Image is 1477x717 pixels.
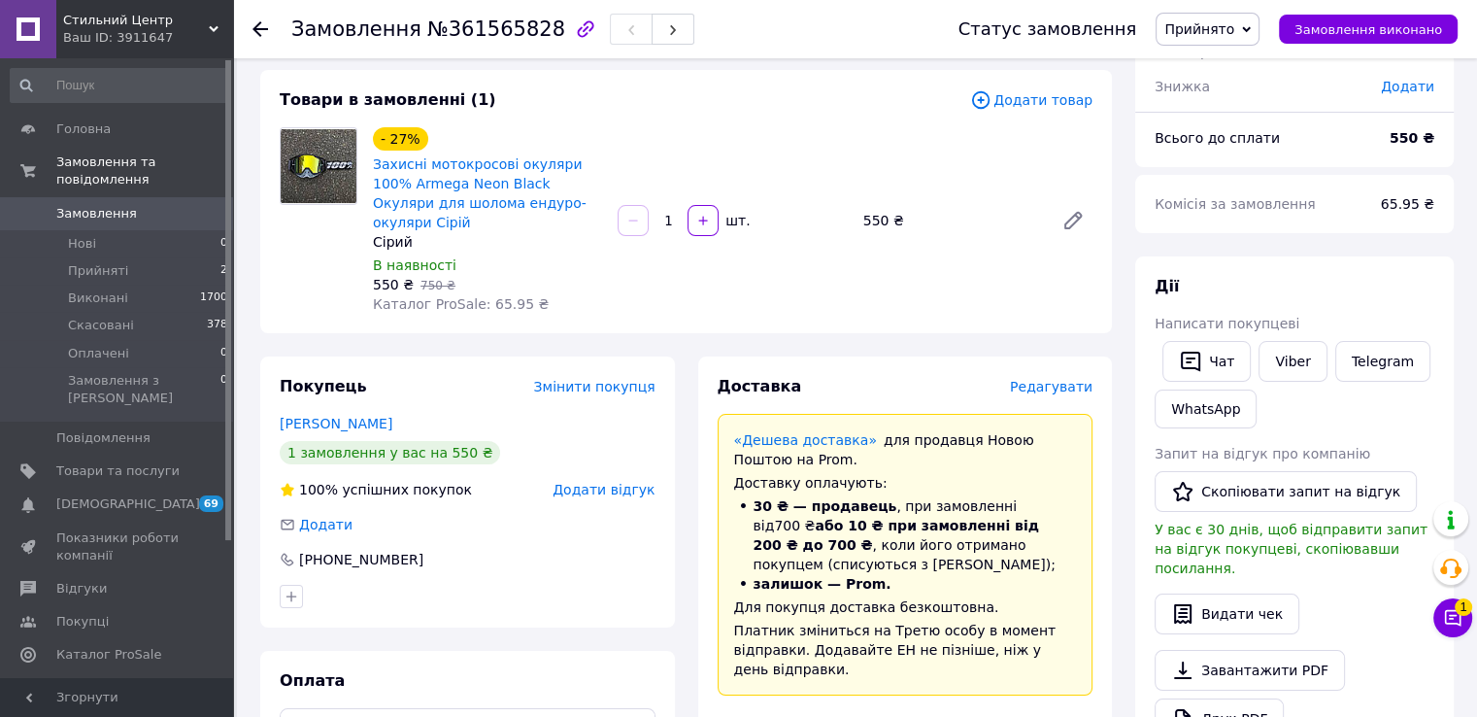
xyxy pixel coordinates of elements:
[280,90,496,109] span: Товари в замовленні (1)
[420,279,455,292] span: 750 ₴
[56,205,137,222] span: Замовлення
[68,235,96,253] span: Нові
[68,290,128,307] span: Виконані
[373,296,549,312] span: Каталог ProSale: 65.95 ₴
[1162,341,1251,382] button: Чат
[373,127,428,151] div: - 27%
[1155,196,1316,212] span: Комісія за замовлення
[68,345,129,362] span: Оплачені
[220,372,227,407] span: 0
[1381,196,1434,212] span: 65.95 ₴
[1335,341,1430,382] a: Telegram
[200,290,227,307] span: 1700
[734,597,1077,617] div: Для покупця доставка безкоштовна.
[1155,522,1427,576] span: У вас є 30 днів, щоб відправити запит на відгук покупцеві, скопіювавши посилання.
[10,68,229,103] input: Пошук
[1164,21,1234,37] span: Прийнято
[299,482,338,497] span: 100%
[199,495,223,512] span: 69
[718,377,802,395] span: Доставка
[1155,594,1299,634] button: Видати чек
[1279,15,1458,44] button: Замовлення виконано
[1381,79,1434,94] span: Додати
[280,416,392,431] a: [PERSON_NAME]
[1054,201,1092,240] a: Редагувати
[970,89,1092,111] span: Додати товар
[1155,44,1209,59] span: 1 товар
[1155,316,1299,331] span: Написати покупцеві
[553,482,655,497] span: Додати відгук
[1294,22,1442,37] span: Замовлення виконано
[56,613,109,631] span: Покупці
[1155,130,1280,146] span: Всього до сплати
[373,257,456,273] span: В наявності
[280,441,500,464] div: 1 замовлення у вас на 550 ₴
[1010,379,1092,394] span: Редагувати
[297,550,425,569] div: [PHONE_NUMBER]
[281,129,356,203] img: Захисні мотокросові окуляри 100% Armega Neon Black Окуляри для шолома ендуро-окуляри Сірій
[56,646,161,664] span: Каталог ProSale
[1155,79,1210,94] span: Знижка
[734,621,1077,679] div: Платник зміниться на Третю особу в момент відправки. Додавайте ЕН не пізніше, ніж у день відправки.
[207,317,227,334] span: 378
[734,432,877,448] a: «Дешева доставка»
[373,232,602,252] div: Сірий
[299,517,352,532] span: Додати
[856,207,1046,234] div: 550 ₴
[56,495,200,513] span: [DEMOGRAPHIC_DATA]
[63,12,209,29] span: Стильний Центр
[68,317,134,334] span: Скасовані
[56,529,180,564] span: Показники роботи компанії
[1259,341,1326,382] a: Viber
[56,462,180,480] span: Товари та послуги
[427,17,565,41] span: №361565828
[373,156,587,230] a: Захисні мотокросові окуляри 100% Armega Neon Black Окуляри для шолома ендуро-окуляри Сірій
[1155,650,1345,691] a: Завантажити PDF
[280,480,472,499] div: успішних покупок
[958,19,1137,39] div: Статус замовлення
[63,29,233,47] div: Ваш ID: 3911647
[734,430,1077,469] div: для продавця Новою Поштою на Prom.
[280,671,345,690] span: Оплата
[56,580,107,597] span: Відгуки
[56,429,151,447] span: Повідомлення
[734,473,1077,493] div: Доставку оплачують:
[56,120,111,138] span: Головна
[252,19,268,39] div: Повернутися назад
[1155,390,1257,428] a: WhatsApp
[220,235,227,253] span: 0
[754,518,1039,553] span: або 10 ₴ при замовленні від 200 ₴ до 700 ₴
[1390,130,1434,146] b: 550 ₴
[68,262,128,280] span: Прийняті
[1433,598,1472,637] button: Чат з покупцем1
[291,17,421,41] span: Замовлення
[56,154,233,188] span: Замовлення та повідомлення
[721,211,752,230] div: шт.
[220,345,227,362] span: 0
[1455,597,1472,615] span: 1
[734,496,1077,574] li: , при замовленні від 700 ₴ , коли його отримано покупцем (списуються з [PERSON_NAME]);
[1155,471,1417,512] button: Скопіювати запит на відгук
[68,372,220,407] span: Замовлення з [PERSON_NAME]
[1155,277,1179,295] span: Дії
[1155,446,1370,461] span: Запит на відгук про компанію
[534,379,655,394] span: Змінити покупця
[280,377,367,395] span: Покупець
[754,576,891,592] span: залишок — Prom.
[373,277,414,292] span: 550 ₴
[220,262,227,280] span: 2
[754,498,897,514] span: 30 ₴ — продавець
